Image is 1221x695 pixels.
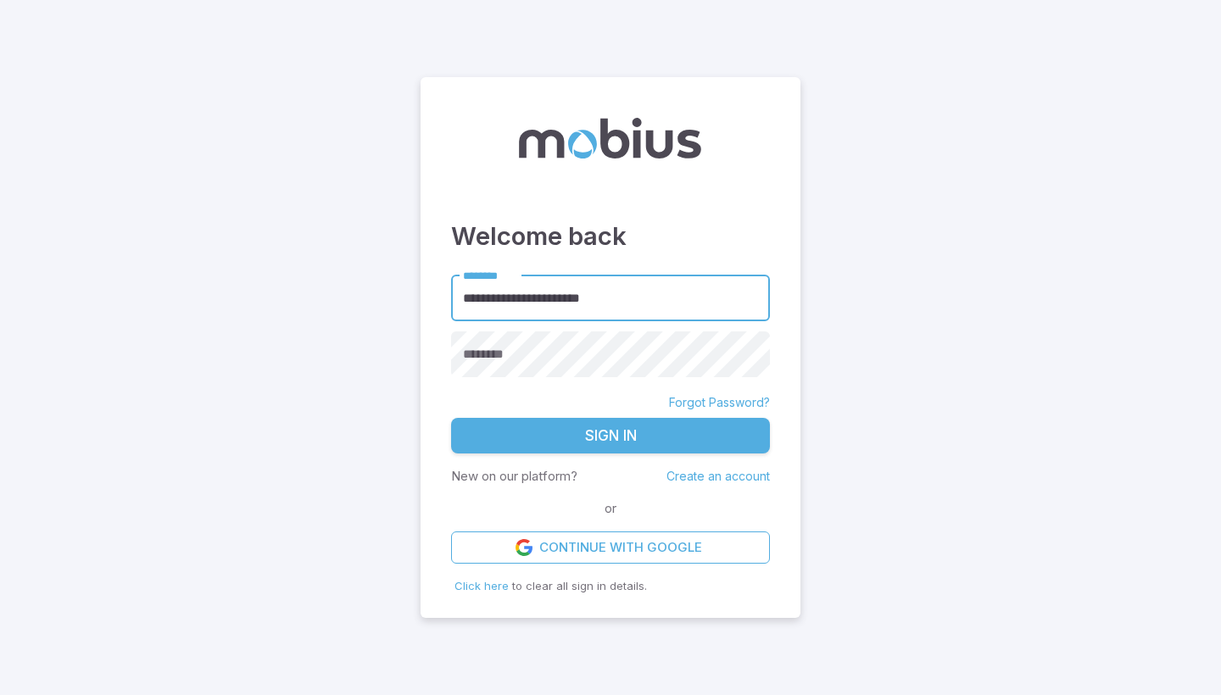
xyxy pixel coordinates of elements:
a: Forgot Password? [669,394,770,411]
h3: Welcome back [451,218,770,255]
a: Continue with Google [451,531,770,564]
span: or [600,499,621,518]
span: Click here [454,579,509,592]
p: to clear all sign in details. [454,577,767,594]
button: Sign In [451,418,770,453]
p: New on our platform? [451,467,577,486]
a: Create an account [666,469,770,483]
